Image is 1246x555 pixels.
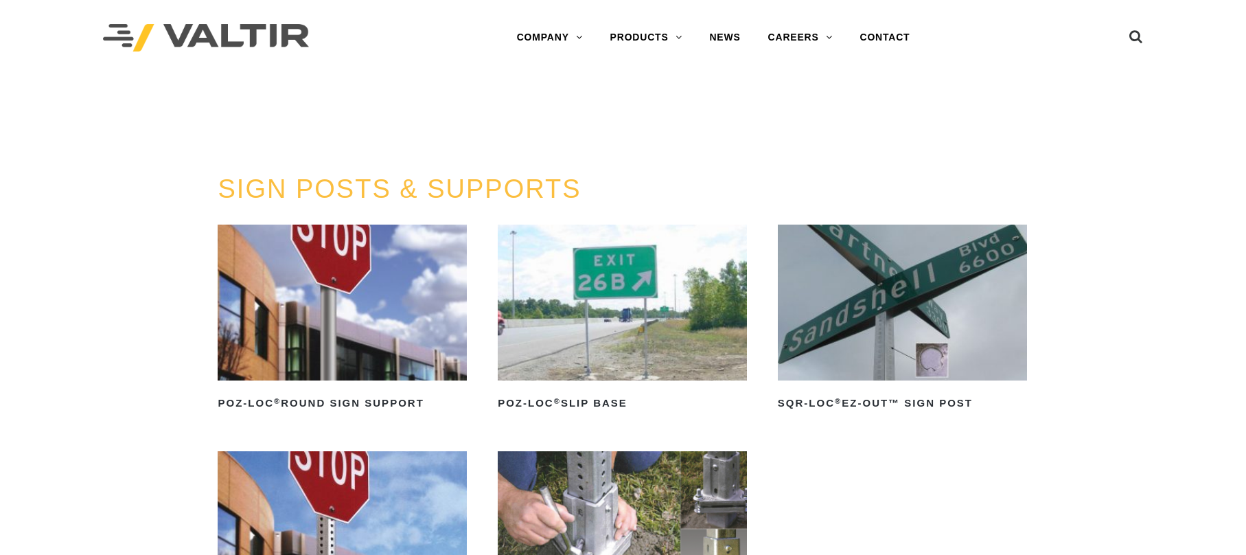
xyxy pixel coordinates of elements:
[218,225,467,414] a: POZ-LOC®Round Sign Support
[835,397,842,405] sup: ®
[498,225,747,414] a: POZ-LOC®Slip Base
[274,397,281,405] sup: ®
[218,393,467,415] h2: POZ-LOC Round Sign Support
[778,225,1027,414] a: SQR-LOC®EZ-Out™ Sign Post
[103,24,309,52] img: Valtir
[778,393,1027,415] h2: SQR-LOC EZ-Out™ Sign Post
[218,174,581,203] a: SIGN POSTS & SUPPORTS
[503,24,597,52] a: COMPANY
[754,24,846,52] a: CAREERS
[597,24,696,52] a: PRODUCTS
[695,24,754,52] a: NEWS
[498,393,747,415] h2: POZ-LOC Slip Base
[554,397,561,405] sup: ®
[846,24,923,52] a: CONTACT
